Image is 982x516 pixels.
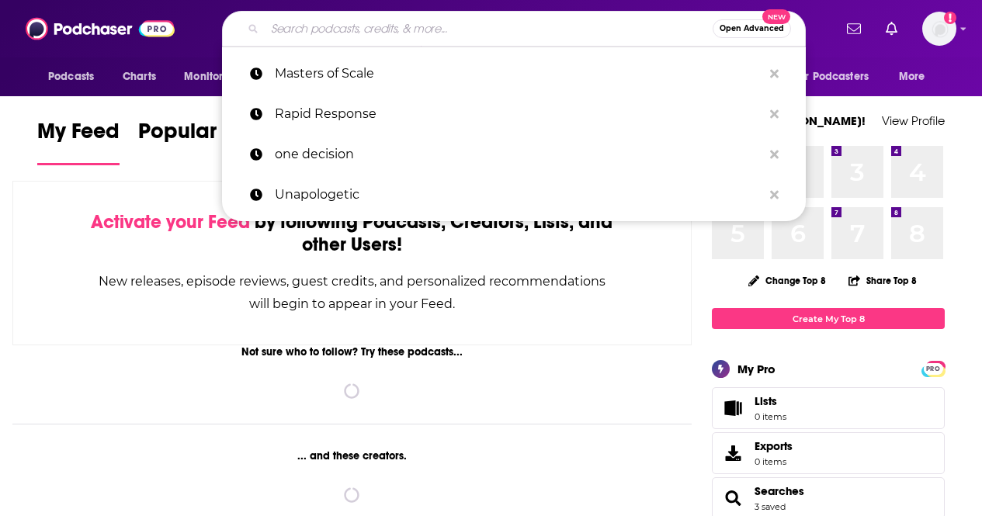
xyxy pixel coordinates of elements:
span: Monitoring [184,66,239,88]
span: 0 items [755,456,793,467]
span: Lists [717,397,748,419]
button: Share Top 8 [848,265,918,296]
span: Lists [755,394,777,408]
div: ... and these creators. [12,449,692,462]
span: For Podcasters [794,66,869,88]
button: Open AdvancedNew [713,19,791,38]
a: Unapologetic [222,175,806,215]
button: open menu [37,62,114,92]
span: Lists [755,394,786,408]
a: Rapid Response [222,94,806,134]
span: Popular Feed [138,118,270,154]
span: PRO [924,363,942,375]
span: Podcasts [48,66,94,88]
a: Searches [755,484,804,498]
a: Show notifications dropdown [880,16,904,42]
span: Open Advanced [720,25,784,33]
a: Exports [712,432,945,474]
p: Masters of Scale [275,54,762,94]
span: More [899,66,925,88]
p: one decision [275,134,762,175]
span: New [762,9,790,24]
a: View Profile [882,113,945,128]
div: New releases, episode reviews, guest credits, and personalized recommendations will begin to appe... [91,270,613,315]
span: Logged in as ClarissaGuerrero [922,12,956,46]
div: Not sure who to follow? Try these podcasts... [12,345,692,358]
a: Lists [712,387,945,429]
span: Activate your Feed [91,210,250,234]
p: Unapologetic [275,175,762,215]
img: User Profile [922,12,956,46]
a: My Feed [37,118,120,165]
a: Show notifications dropdown [841,16,867,42]
button: open menu [784,62,891,92]
span: Exports [755,439,793,453]
a: Searches [717,487,748,509]
div: My Pro [737,362,776,376]
a: Create My Top 8 [712,308,945,329]
input: Search podcasts, credits, & more... [265,16,713,41]
a: 3 saved [755,501,786,512]
div: Search podcasts, credits, & more... [222,11,806,47]
img: Podchaser - Follow, Share and Rate Podcasts [26,14,175,43]
span: 0 items [755,411,786,422]
button: Change Top 8 [739,271,835,290]
a: PRO [924,362,942,374]
div: by following Podcasts, Creators, Lists, and other Users! [91,211,613,256]
button: open menu [888,62,945,92]
span: My Feed [37,118,120,154]
button: Show profile menu [922,12,956,46]
span: Exports [717,442,748,464]
a: Masters of Scale [222,54,806,94]
a: one decision [222,134,806,175]
svg: Add a profile image [944,12,956,24]
span: Charts [123,66,156,88]
p: Rapid Response [275,94,762,134]
a: Popular Feed [138,118,270,165]
button: open menu [173,62,259,92]
a: Charts [113,62,165,92]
